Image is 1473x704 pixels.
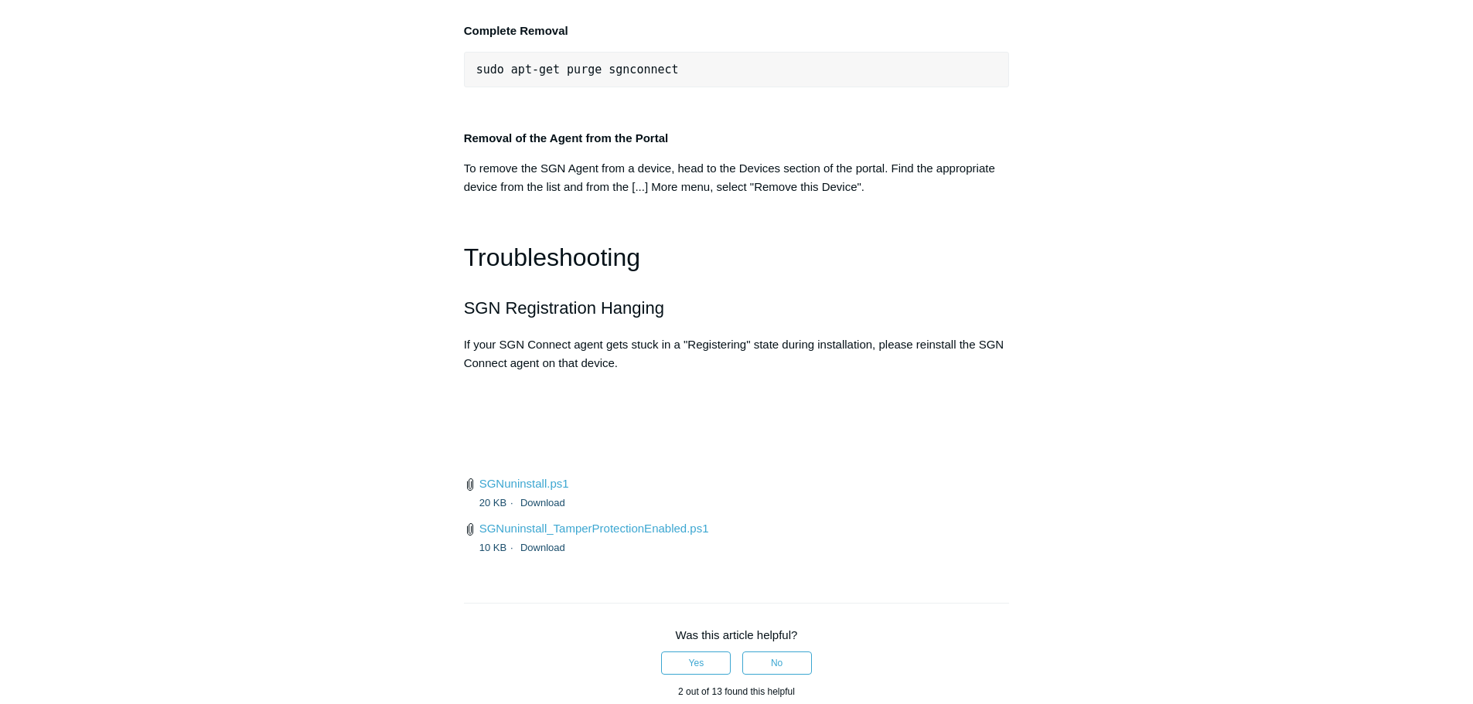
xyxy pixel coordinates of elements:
[661,651,731,675] button: This article was helpful
[479,542,517,553] span: 10 KB
[464,131,668,145] strong: Removal of the Agent from the Portal
[464,238,1010,277] h1: Troubleshooting
[464,294,1010,321] h2: SGN Registration Hanging
[479,477,569,490] a: SGNuninstall.ps1
[520,542,565,553] a: Download
[464,338,1004,369] span: If your SGN Connect agent gets stuck in a "Registering" state during installation, please reinsta...
[464,52,1010,87] pre: sudo apt-get purge sgnconnect
[479,522,709,535] a: SGNuninstall_TamperProtectionEnabled.ps1
[742,651,812,675] button: This article was not helpful
[479,497,517,508] span: 20 KB
[464,24,568,37] strong: Complete Removal
[520,497,565,508] a: Download
[676,628,798,641] span: Was this article helpful?
[464,162,995,193] span: To remove the SGN Agent from a device, head to the Devices section of the portal. Find the approp...
[678,686,795,697] span: 2 out of 13 found this helpful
